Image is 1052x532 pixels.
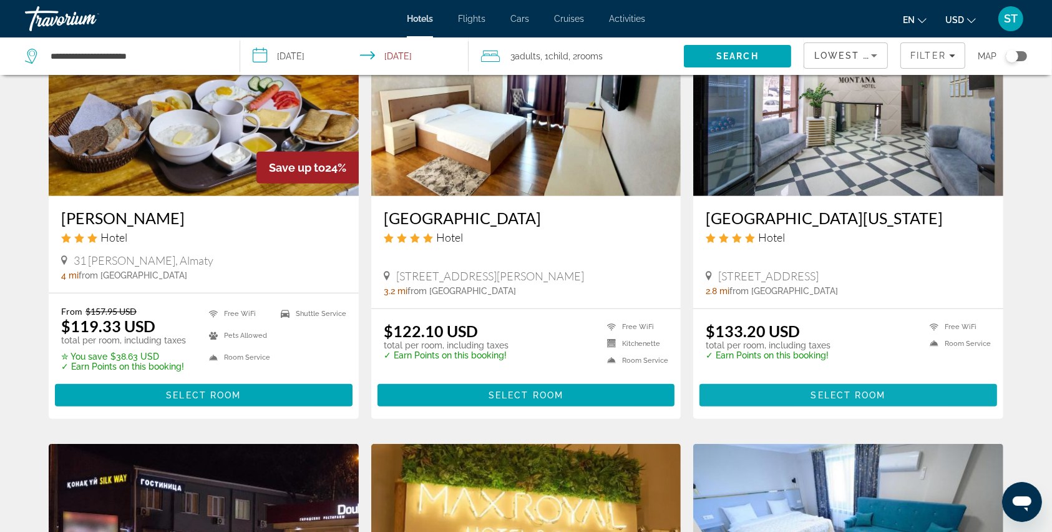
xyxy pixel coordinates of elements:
ins: $133.20 USD [706,322,800,340]
button: Change currency [945,11,976,29]
div: 24% [256,152,359,184]
span: 4 mi [61,270,79,280]
span: Child [549,51,569,61]
span: [STREET_ADDRESS][PERSON_NAME] [396,269,584,283]
span: , 1 [541,47,569,65]
button: Select Room [55,384,353,406]
span: Search [716,51,759,61]
p: total per room, including taxes [61,335,186,345]
p: total per room, including taxes [384,340,509,350]
a: Hotels [407,14,433,24]
span: 31 [PERSON_NAME], Almaty [74,254,213,267]
a: Cruises [554,14,584,24]
button: Filters [900,42,965,69]
a: Activities [609,14,645,24]
span: from [GEOGRAPHIC_DATA] [79,270,187,280]
input: Search hotel destination [49,47,221,66]
a: [GEOGRAPHIC_DATA] [384,209,669,227]
span: ✮ You save [61,352,107,362]
button: Select Room [699,384,997,406]
span: Save up to [269,161,325,174]
iframe: Кнопка запуска окна обмена сообщениями [1002,482,1042,522]
button: Select check in and out date [240,37,468,75]
a: Select Room [55,387,353,401]
a: Flights [458,14,485,24]
li: Room Service [203,350,275,365]
p: ✓ Earn Points on this booking! [706,350,830,360]
span: Select Room [166,390,241,400]
a: Select Room [699,387,997,401]
span: , 2 [569,47,603,65]
p: ✓ Earn Points on this booking! [61,362,186,372]
li: Pets Allowed [203,328,275,343]
span: Select Room [489,390,563,400]
div: 4 star Hotel [706,230,991,244]
span: [STREET_ADDRESS] [718,269,819,283]
span: rooms [578,51,603,61]
ins: $119.33 USD [61,317,155,335]
ins: $122.10 USD [384,322,478,340]
span: USD [945,15,964,25]
span: 3 [511,47,541,65]
li: Free WiFi [923,322,991,332]
button: Travelers: 3 adults, 1 child [469,37,684,75]
li: Room Service [601,355,668,366]
span: Lowest Price [814,51,894,61]
span: ST [1004,12,1018,25]
button: Toggle map [996,51,1027,62]
span: from [GEOGRAPHIC_DATA] [407,286,516,296]
button: User Menu [995,6,1027,32]
li: Shuttle Service [275,306,346,322]
span: 2.8 mi [706,286,729,296]
span: from [GEOGRAPHIC_DATA] [729,286,838,296]
mat-select: Sort by [814,48,877,63]
p: ✓ Earn Points on this booking! [384,350,509,360]
a: [GEOGRAPHIC_DATA][US_STATE] [706,209,991,227]
span: Hotel [436,230,463,244]
a: Cars [510,14,529,24]
span: en [903,15,915,25]
p: $38.63 USD [61,352,186,362]
span: Hotel [100,230,127,244]
li: Kitchenette [601,338,668,349]
li: Room Service [923,338,991,349]
span: Hotel [758,230,785,244]
span: From [61,306,82,317]
del: $157.95 USD [85,306,137,317]
p: total per room, including taxes [706,340,830,350]
a: Select Room [377,387,675,401]
button: Change language [903,11,927,29]
button: Search [684,45,792,67]
a: [PERSON_NAME] [61,209,346,227]
span: 3.2 mi [384,286,407,296]
button: Select Room [377,384,675,406]
span: Select Room [811,390,886,400]
span: Adults [515,51,541,61]
a: Travorium [25,2,150,35]
span: Filter [910,51,946,61]
span: Map [978,47,996,65]
div: 4 star Hotel [384,230,669,244]
li: Free WiFi [601,322,668,332]
li: Free WiFi [203,306,275,322]
div: 3 star Hotel [61,230,346,244]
